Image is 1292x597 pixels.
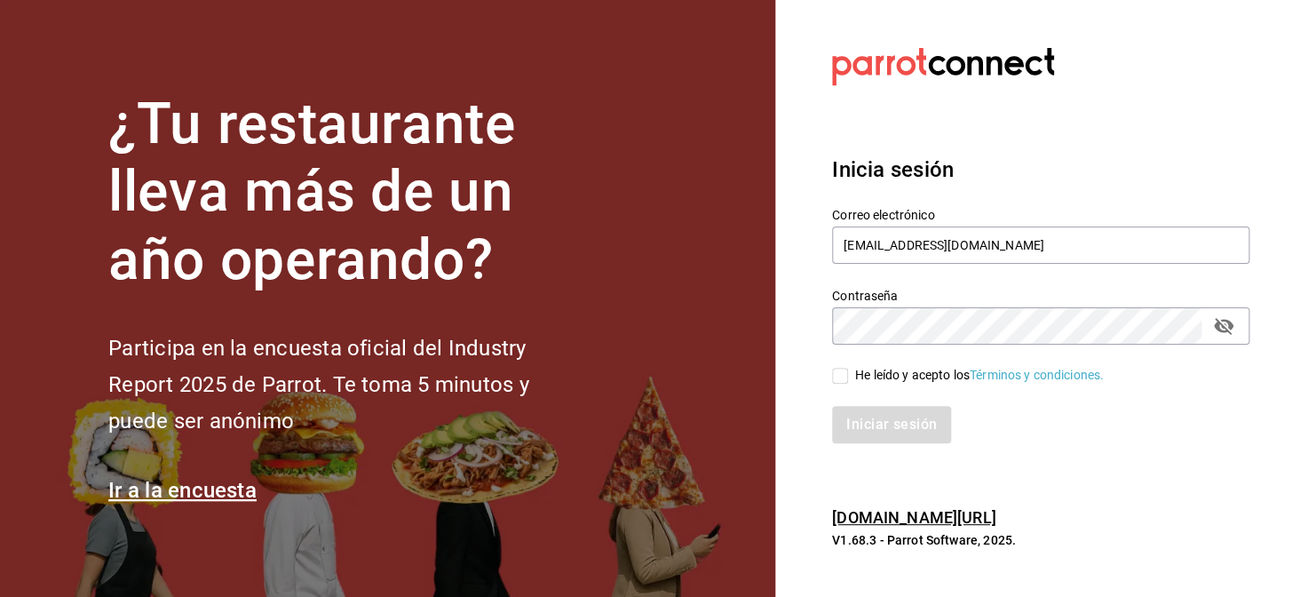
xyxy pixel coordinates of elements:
[108,91,588,295] h1: ¿Tu restaurante lleva más de un año operando?
[970,368,1104,382] a: Términos y condiciones.
[832,154,1249,186] h3: Inicia sesión
[1209,311,1239,341] button: passwordField
[832,208,1249,220] label: Correo electrónico
[832,227,1249,264] input: Ingresa tu correo electrónico
[108,330,588,439] h2: Participa en la encuesta oficial del Industry Report 2025 de Parrot. Te toma 5 minutos y puede se...
[832,289,1249,301] label: Contraseña
[832,531,1249,549] p: V1.68.3 - Parrot Software, 2025.
[108,478,257,503] a: Ir a la encuesta
[832,508,995,527] a: [DOMAIN_NAME][URL]
[855,366,1104,385] div: He leído y acepto los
